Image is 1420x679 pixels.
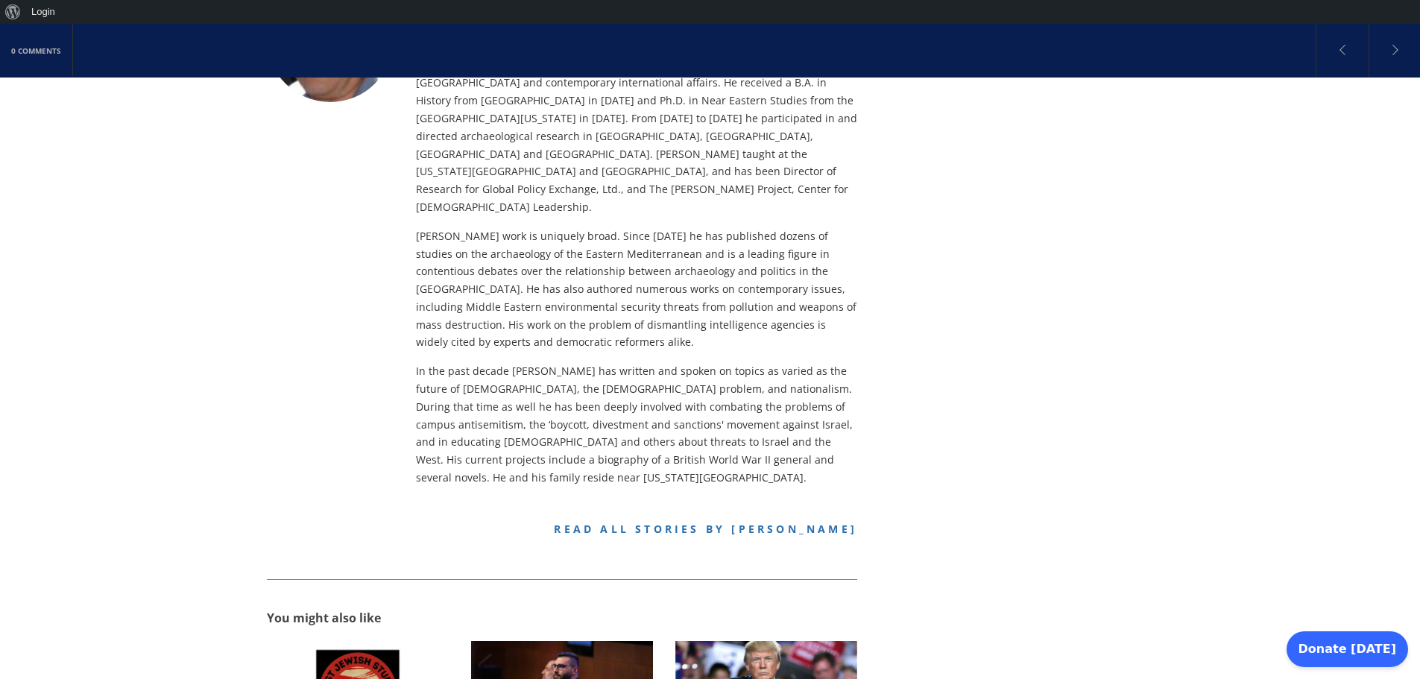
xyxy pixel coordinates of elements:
a: Read all stories by [PERSON_NAME] [554,522,857,536]
p: [PERSON_NAME] is an archaeologist and historian specializing in the [GEOGRAPHIC_DATA] and contemp... [416,57,858,216]
p: [PERSON_NAME] work is uniquely broad. Since [DATE] he has published dozens of studies on the arch... [416,227,858,352]
p: In the past decade [PERSON_NAME] has written and spoken on topics as varied as the future of [DEM... [416,362,858,487]
h5: You might also like [267,610,858,626]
